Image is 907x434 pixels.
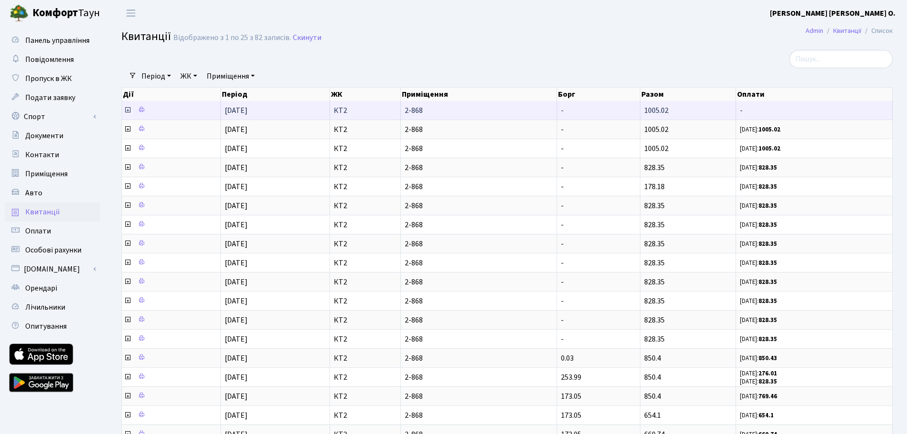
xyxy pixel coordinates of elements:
[405,412,552,419] span: 2-868
[561,353,574,363] span: 0.03
[405,373,552,381] span: 2-868
[25,54,74,65] span: Повідомлення
[644,105,668,116] span: 1005.02
[225,258,248,268] span: [DATE]
[561,315,564,325] span: -
[644,258,665,268] span: 828.35
[5,126,100,145] a: Документи
[736,88,893,101] th: Оплати
[25,131,63,141] span: Документи
[740,411,774,420] small: [DATE]:
[740,182,777,191] small: [DATE]:
[5,260,100,279] a: [DOMAIN_NAME]
[5,50,100,69] a: Повідомлення
[806,26,823,36] a: Admin
[334,107,397,114] span: КТ2
[225,277,248,287] span: [DATE]
[25,226,51,236] span: Оплати
[740,144,780,153] small: [DATE]:
[5,279,100,298] a: Орендарі
[334,354,397,362] span: КТ2
[225,182,248,192] span: [DATE]
[561,143,564,154] span: -
[138,68,175,84] a: Період
[758,221,777,229] b: 828.35
[740,369,777,378] small: [DATE]:
[405,221,552,229] span: 2-868
[740,316,777,324] small: [DATE]:
[405,164,552,172] span: 2-868
[334,373,397,381] span: КТ2
[644,220,665,230] span: 828.35
[225,239,248,249] span: [DATE]
[758,335,777,343] b: 828.35
[644,372,661,383] span: 850.4
[644,334,665,344] span: 828.35
[5,317,100,336] a: Опитування
[791,21,907,41] nav: breadcrumb
[561,124,564,135] span: -
[25,245,81,255] span: Особові рахунки
[334,393,397,400] span: КТ2
[173,33,291,42] div: Відображено з 1 по 25 з 82 записів.
[644,391,661,402] span: 850.4
[561,105,564,116] span: -
[225,201,248,211] span: [DATE]
[25,73,72,84] span: Пропуск в ЖК
[121,28,171,45] span: Квитанції
[758,182,777,191] b: 828.35
[405,335,552,343] span: 2-868
[740,107,888,114] span: -
[561,182,564,192] span: -
[833,26,861,36] a: Квитанції
[758,278,777,286] b: 828.35
[405,297,552,305] span: 2-868
[740,240,777,248] small: [DATE]:
[401,88,557,101] th: Приміщення
[225,162,248,173] span: [DATE]
[5,88,100,107] a: Подати заявку
[32,5,100,21] span: Таун
[334,259,397,267] span: КТ2
[758,354,777,363] b: 850.43
[770,8,896,19] a: [PERSON_NAME] [PERSON_NAME] О.
[740,202,777,210] small: [DATE]:
[5,222,100,241] a: Оплати
[758,202,777,210] b: 828.35
[561,258,564,268] span: -
[561,372,581,383] span: 253.99
[32,5,78,20] b: Комфорт
[758,316,777,324] b: 828.35
[561,220,564,230] span: -
[561,162,564,173] span: -
[758,297,777,305] b: 828.35
[10,4,29,23] img: logo.png
[5,202,100,222] a: Квитанції
[561,239,564,249] span: -
[25,188,42,198] span: Авто
[644,143,668,154] span: 1005.02
[334,221,397,229] span: КТ2
[740,377,777,386] small: [DATE]:
[334,126,397,133] span: КТ2
[740,125,780,134] small: [DATE]:
[405,107,552,114] span: 2-868
[405,126,552,133] span: 2-868
[225,315,248,325] span: [DATE]
[561,201,564,211] span: -
[334,316,397,324] span: КТ2
[25,150,59,160] span: Контакти
[758,125,780,134] b: 1005.02
[758,240,777,248] b: 828.35
[644,124,668,135] span: 1005.02
[5,31,100,50] a: Панель управління
[644,315,665,325] span: 828.35
[334,297,397,305] span: КТ2
[758,144,780,153] b: 1005.02
[758,411,774,420] b: 654.1
[405,183,552,191] span: 2-868
[225,220,248,230] span: [DATE]
[25,92,75,103] span: Подати заявку
[740,335,777,343] small: [DATE]:
[221,88,330,101] th: Період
